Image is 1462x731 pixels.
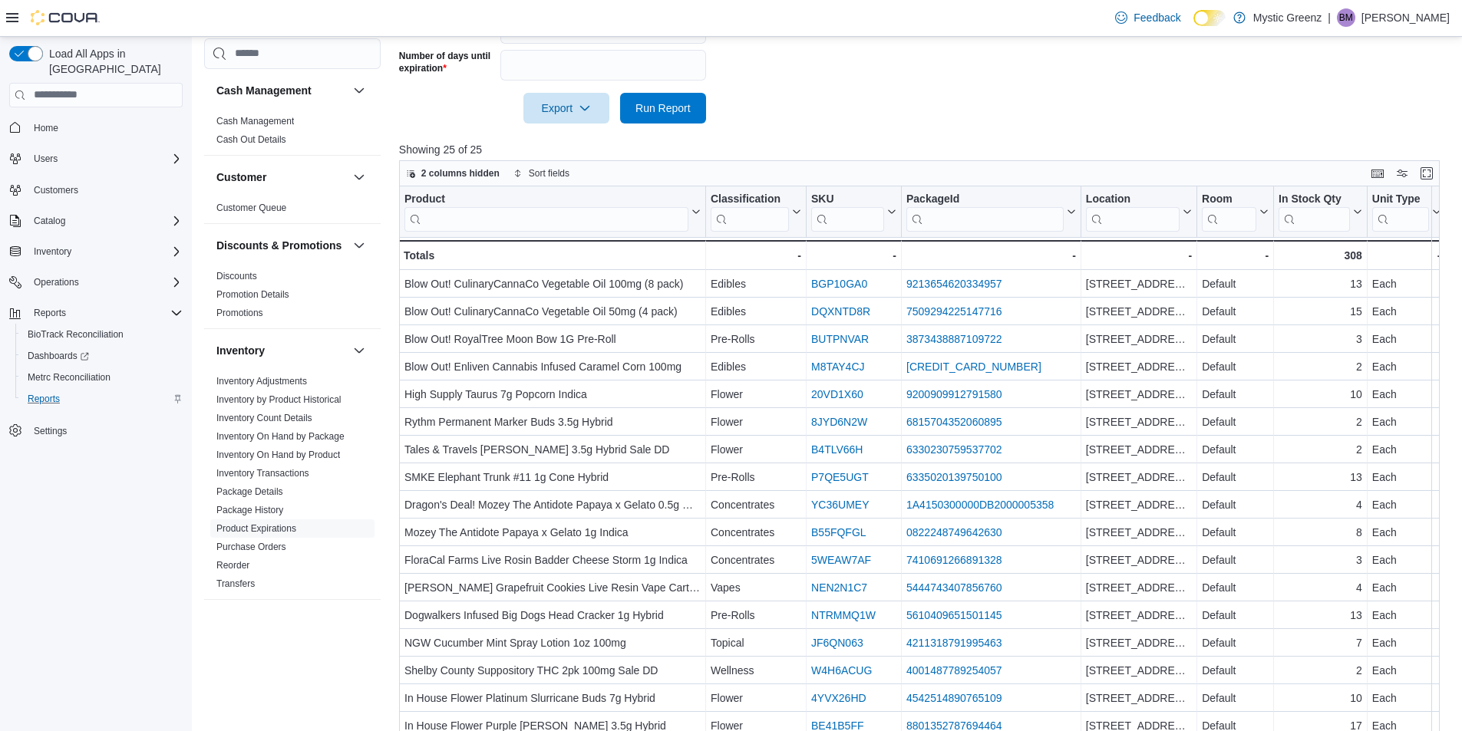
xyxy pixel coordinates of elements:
div: [STREET_ADDRESS] [1086,275,1192,293]
div: [STREET_ADDRESS] [1086,357,1192,376]
div: 3 [1279,551,1362,569]
div: Wellness [711,661,801,680]
a: DQXNTD8R [811,305,870,318]
div: Unit Type [1372,192,1429,206]
div: Default [1202,275,1269,293]
h3: Customer [216,170,266,185]
span: Dashboards [21,347,183,365]
div: Flower [711,440,801,459]
span: BM [1339,8,1353,27]
button: BioTrack Reconciliation [15,324,189,345]
span: Cash Out Details [216,133,286,146]
span: Catalog [34,215,65,227]
a: 5610409651501145 [906,609,1002,621]
div: Concentrates [711,496,801,514]
span: Reports [34,307,66,319]
a: 0822248749642630 [906,526,1002,538]
button: Enter fullscreen [1417,164,1436,183]
img: Cova [31,10,100,25]
div: Default [1202,578,1269,597]
div: [STREET_ADDRESS] [1086,661,1192,680]
button: Cash Management [350,81,368,100]
a: Cash Management [216,116,294,127]
div: Flower [711,385,801,403]
div: Each [1372,357,1441,376]
div: Classification [711,192,789,206]
div: [STREET_ADDRESS] [1086,606,1192,624]
div: - [811,246,896,265]
div: Edibles [711,357,801,376]
a: Purchase Orders [216,542,286,552]
div: PackageId [906,192,1064,206]
div: Concentrates [711,523,801,542]
div: [STREET_ADDRESS] [1086,385,1192,403]
div: [STREET_ADDRESS] [1086,413,1192,431]
button: Keyboard shortcuts [1368,164,1387,183]
a: 5WEAW7AF [811,554,871,566]
div: Default [1202,440,1269,459]
span: Customers [34,184,78,196]
span: Purchase Orders [216,541,286,553]
span: Discounts [216,270,257,282]
a: Discounts [216,271,257,282]
button: Classification [711,192,801,231]
div: SKU [811,192,884,206]
a: Reorder [216,560,249,571]
span: Reports [28,393,60,405]
button: Catalog [28,212,71,230]
span: Load All Apps in [GEOGRAPHIC_DATA] [43,46,183,77]
div: 2 [1279,357,1362,376]
div: Each [1372,496,1441,514]
span: Users [28,150,183,168]
span: Reports [28,304,183,322]
a: Metrc Reconciliation [21,368,117,387]
span: BioTrack Reconciliation [28,328,124,341]
button: Users [3,148,189,170]
div: Each [1372,330,1441,348]
button: Inventory [28,242,78,261]
div: Default [1202,413,1269,431]
div: Each [1372,413,1441,431]
a: YC36UMEY [811,499,869,511]
div: Tales & Travels [PERSON_NAME] 3.5g Hybrid Sale DD [404,440,701,459]
button: Sort fields [507,164,576,183]
div: Flower [711,413,801,431]
div: Default [1202,385,1269,403]
span: Metrc Reconciliation [21,368,183,387]
div: Location [1086,192,1180,231]
a: NEN2N1C7 [811,581,867,594]
div: NGW Cucumber Mint Spray Lotion 1oz 100mg [404,634,701,652]
span: Home [34,122,58,134]
span: Inventory by Product Historical [216,393,342,406]
div: [STREET_ADDRESS] [1086,523,1192,542]
a: BioTrack Reconciliation [21,325,130,344]
a: Feedback [1109,2,1186,33]
div: SKU URL [811,192,884,231]
button: Discounts & Promotions [350,236,368,255]
div: [STREET_ADDRESS] [1086,496,1192,514]
div: Product [404,192,688,231]
button: Loyalty [350,612,368,631]
a: B55FQFGL [811,526,866,538]
span: Reports [21,390,183,408]
a: NTRMMQ1W [811,609,876,621]
div: Inventory [204,372,381,599]
span: Product Expirations [216,522,296,535]
div: 13 [1279,275,1362,293]
div: High Supply Taurus 7g Popcorn Indica [404,385,701,403]
div: Default [1202,496,1269,514]
button: Run Report [620,93,706,123]
div: 7 [1279,634,1362,652]
a: Home [28,119,64,137]
div: [STREET_ADDRESS] [1086,440,1192,459]
span: Inventory On Hand by Package [216,430,345,443]
div: Product [404,192,688,206]
div: [STREET_ADDRESS] [1086,689,1192,707]
div: Each [1372,661,1441,680]
div: Default [1202,330,1269,348]
nav: Complex example [9,110,183,482]
a: 4001487789254057 [906,664,1002,677]
button: SKU [811,192,896,231]
span: Sort fields [529,167,569,179]
a: Transfers [216,578,255,589]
